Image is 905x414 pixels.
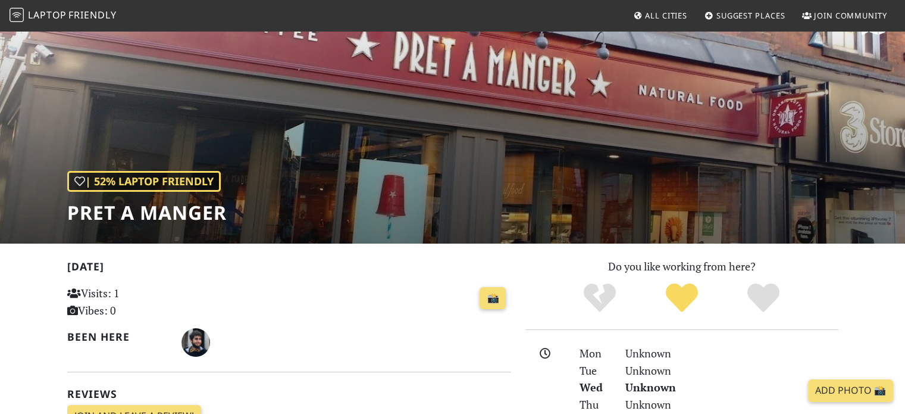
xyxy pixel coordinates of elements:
[645,10,687,21] span: All Cities
[572,345,618,362] div: Mon
[67,388,511,400] h2: Reviews
[700,5,790,26] a: Suggest Places
[641,282,723,315] div: Yes
[67,171,221,192] div: | 52% Laptop Friendly
[559,282,641,315] div: No
[68,8,116,21] span: Friendly
[10,8,24,22] img: LaptopFriendly
[181,328,210,357] img: 1044-kevin.jpg
[10,5,117,26] a: LaptopFriendly LaptopFriendly
[716,10,785,21] span: Suggest Places
[67,260,511,278] h2: [DATE]
[814,10,887,21] span: Join Community
[572,362,618,379] div: Tue
[181,334,210,348] span: Kevin Campos
[572,379,618,396] div: Wed
[618,362,845,379] div: Unknown
[797,5,892,26] a: Join Community
[67,201,227,224] h1: Pret A Manger
[618,379,845,396] div: Unknown
[525,258,838,275] p: Do you like working from here?
[572,396,618,413] div: Thu
[67,285,206,319] p: Visits: 1 Vibes: 0
[722,282,804,315] div: Definitely!
[618,396,845,413] div: Unknown
[28,8,67,21] span: Laptop
[480,287,506,310] a: 📸
[618,345,845,362] div: Unknown
[628,5,692,26] a: All Cities
[67,331,168,343] h2: Been here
